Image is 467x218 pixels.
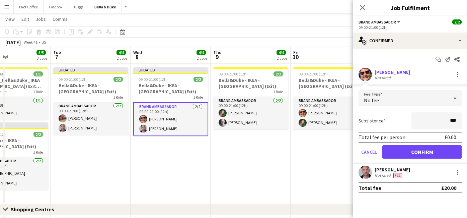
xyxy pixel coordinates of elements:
button: Bella & Duke [89,0,122,13]
span: 8 [132,53,142,61]
div: 2 Jobs [197,56,207,61]
span: 10 [292,53,299,61]
span: Wed [133,49,142,55]
div: £20.00 [441,184,456,191]
div: Total fee per person [359,134,405,141]
a: Comms [50,15,70,23]
span: 1 Role [273,89,283,94]
span: 09:00-21:00 (12h) [219,71,248,76]
a: View [3,15,17,23]
app-card-role: Brand Ambassador2/209:00-21:00 (12h)[PERSON_NAME][PERSON_NAME] [53,102,128,135]
span: 2/2 [274,71,283,76]
a: Edit [19,15,32,23]
span: View [5,16,15,22]
span: Edit [21,16,29,22]
button: Pact Coffee [14,0,44,13]
div: Updated [53,67,128,73]
button: Brand Ambassador [359,19,401,24]
app-job-card: Updated09:00-21:00 (12h)2/2Bella&Duke - IKEA - [GEOGRAPHIC_DATA] (Exit)1 RoleBrand Ambassador2/20... [133,67,208,136]
span: Week 41 [22,40,39,45]
span: 2/2 [33,132,43,137]
span: Jobs [36,16,46,22]
span: 1/1 [33,71,43,76]
app-job-card: Updated09:00-21:00 (12h)2/2Bella&Duke - IKEA - [GEOGRAPHIC_DATA] (Exit)1 RoleBrand Ambassador2/20... [53,67,128,135]
h3: Bella&Duke - IKEA - [GEOGRAPHIC_DATA] (Exit) [133,83,208,95]
div: BST [42,40,48,45]
span: 1 Role [113,95,123,100]
span: No fee [364,97,379,104]
div: 2 Jobs [277,56,287,61]
div: Confirmed [353,33,467,49]
div: [PERSON_NAME] [375,69,410,75]
span: Thu [213,49,222,55]
span: 4/4 [277,50,286,55]
div: [DATE] [5,39,21,46]
span: 09:00-21:00 (12h) [59,77,88,82]
div: Crew has different fees then in role [392,173,403,178]
div: [PERSON_NAME] [375,167,410,173]
span: 4/4 [197,50,206,55]
div: Not rated [375,75,392,80]
h3: Job Fulfilment [353,3,467,12]
div: 09:00-21:00 (12h) [359,25,462,30]
span: Tue [53,49,61,55]
span: 2/2 [113,77,123,82]
label: Subsistence [359,118,386,124]
app-card-role: Brand Ambassador2/209:00-21:00 (12h)[PERSON_NAME][PERSON_NAME] [213,97,288,129]
button: Cancel [359,145,380,159]
button: Confirm [382,145,462,159]
div: Total fee [359,184,381,191]
span: 1 Role [193,95,203,100]
span: Fri [293,49,299,55]
span: Brand Ambassador [359,19,396,24]
app-job-card: 09:00-21:00 (12h)2/2Bella&Duke - IKEA - [GEOGRAPHIC_DATA] (Exit)1 RoleBrand Ambassador2/209:00-21... [213,67,288,129]
span: 2/2 [193,77,203,82]
span: 2/2 [452,19,462,24]
a: Jobs [33,15,49,23]
div: Updated [133,67,208,73]
span: 1 Role [33,150,43,155]
span: Comms [53,16,68,22]
h3: Bella&Duke - IKEA - [GEOGRAPHIC_DATA] (Exit) [293,77,368,89]
span: Fee [393,173,402,178]
button: Oddbox [44,0,68,13]
div: 3 Jobs [37,56,47,61]
span: 09:00-21:00 (12h) [139,77,168,82]
div: Shopping Centres [11,206,60,213]
span: 1 Role [33,89,43,94]
div: 2 Jobs [117,56,127,61]
span: 5/5 [36,50,46,55]
span: 4/4 [116,50,126,55]
span: 7 [52,53,61,61]
div: £0.00 [445,134,456,141]
app-card-role: Brand Ambassador2/209:00-21:00 (12h)[PERSON_NAME][PERSON_NAME] [133,102,208,136]
span: 09:00-21:00 (12h) [299,71,328,76]
button: Tuggs [68,0,89,13]
h3: Bella&Duke - IKEA - [GEOGRAPHIC_DATA] (Exit) [213,77,288,89]
h3: Bella&Duke - IKEA - [GEOGRAPHIC_DATA] (Exit) [53,83,128,95]
app-job-card: 09:00-21:00 (12h)2/2Bella&Duke - IKEA - [GEOGRAPHIC_DATA] (Exit)1 RoleBrand Ambassador2/209:00-21... [293,67,368,129]
app-card-role: Brand Ambassador2/209:00-21:00 (12h)[PERSON_NAME][PERSON_NAME] [293,97,368,129]
span: 9 [212,53,222,61]
div: Not rated [375,173,392,178]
